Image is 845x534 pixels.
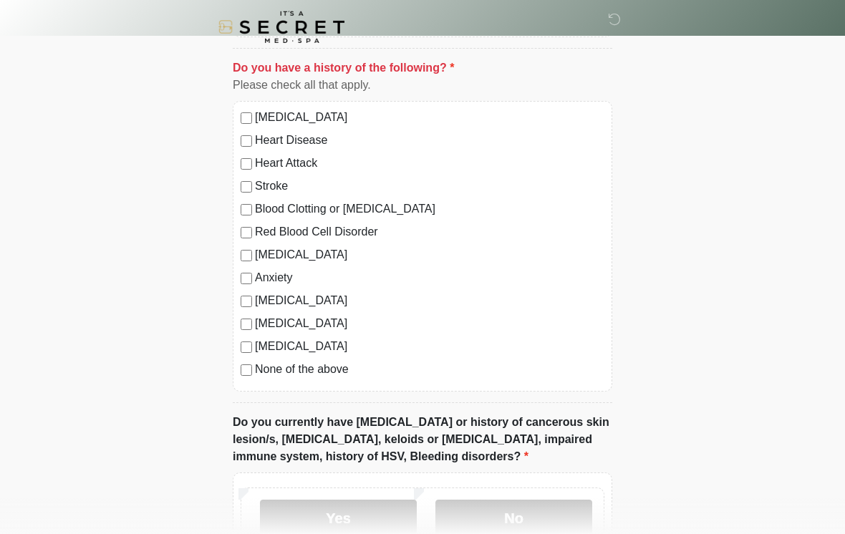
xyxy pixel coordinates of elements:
label: Heart Disease [255,132,604,149]
label: [MEDICAL_DATA] [255,109,604,126]
input: Stroke [241,181,252,193]
label: Stroke [255,178,604,195]
label: Blood Clotting or [MEDICAL_DATA] [255,200,604,218]
input: Anxiety [241,273,252,284]
label: [MEDICAL_DATA] [255,315,604,332]
label: Anxiety [255,269,604,286]
label: [MEDICAL_DATA] [255,338,604,355]
input: Red Blood Cell Disorder [241,227,252,238]
label: Red Blood Cell Disorder [255,223,604,241]
label: Heart Attack [255,155,604,172]
input: [MEDICAL_DATA] [241,319,252,330]
input: Blood Clotting or [MEDICAL_DATA] [241,204,252,215]
input: [MEDICAL_DATA] [241,250,252,261]
img: It's A Secret Med Spa Logo [218,11,344,43]
input: [MEDICAL_DATA] [241,112,252,124]
label: [MEDICAL_DATA] [255,292,604,309]
input: [MEDICAL_DATA] [241,296,252,307]
input: None of the above [241,364,252,376]
label: Do you currently have [MEDICAL_DATA] or history of cancerous skin lesion/s, [MEDICAL_DATA], keloi... [233,414,612,465]
input: Heart Attack [241,158,252,170]
div: Please check all that apply. [233,77,612,94]
label: Do you have a history of the following? [233,59,454,77]
label: None of the above [255,361,604,378]
label: [MEDICAL_DATA] [255,246,604,263]
input: [MEDICAL_DATA] [241,341,252,353]
input: Heart Disease [241,135,252,147]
